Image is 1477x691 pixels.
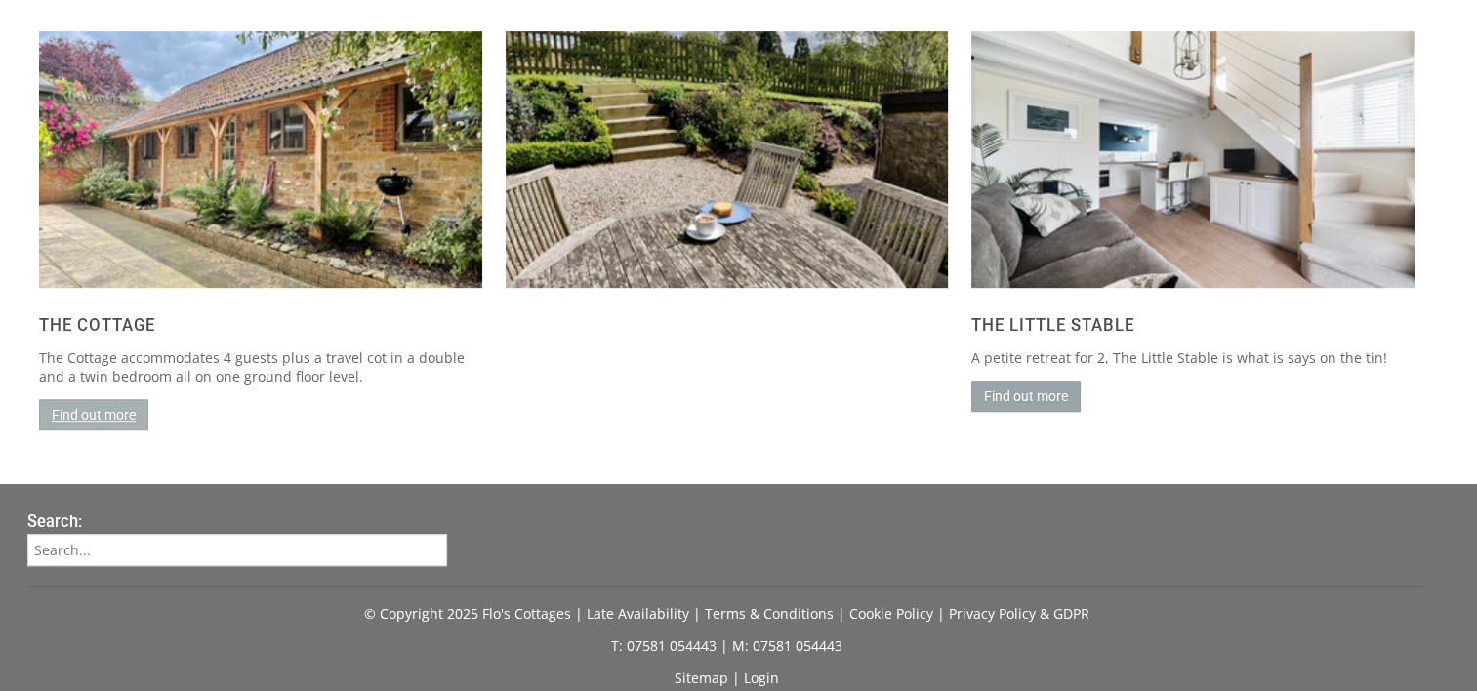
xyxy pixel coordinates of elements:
[971,381,1081,412] a: Find out more
[838,604,845,623] span: |
[39,348,482,386] p: The Cottage accommodates 4 guests plus a travel cot in a double and a twin bedroom all on one gro...
[971,348,1415,367] p: A petite retreat for 2, The Little Stable is what is says on the tin!
[744,669,779,687] a: Login
[364,604,571,623] a: © Copyright 2025 Flo's Cottages
[611,636,717,655] a: T: 07581 054443
[27,534,447,566] input: Search...
[39,315,482,335] h2: The Cottage
[693,604,701,623] span: |
[732,636,842,655] a: M: 07581 054443
[720,636,728,655] span: |
[675,669,728,687] a: Sitemap
[949,604,1089,623] a: Privacy Policy & GDPR
[849,604,933,623] a: Cookie Policy
[971,315,1415,335] h2: The Little Stable
[705,604,834,623] a: Terms & Conditions
[971,31,1415,288] img: 870B9D77-3416-4C18-A154-B09F6FB7E3B1.full.jpeg
[587,604,689,623] a: Late Availability
[39,399,148,430] a: Find out more
[937,604,945,623] span: |
[732,669,740,687] span: |
[27,512,447,531] h3: Search:
[575,604,583,623] span: |
[39,31,482,288] img: 0EDE2B50-5048-491D-AC92-839070350169.full.jpeg
[506,31,949,288] img: 4B7410BE-99C3-40D6-9D83-D18953FB7D2E_1_201_a.full.jpeg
